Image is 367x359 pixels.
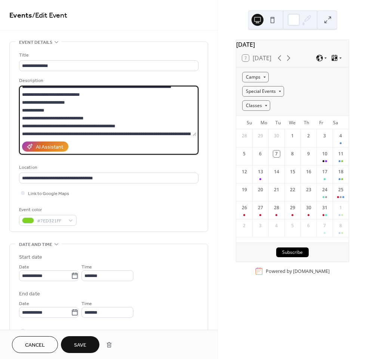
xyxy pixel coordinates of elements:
div: 5 [241,150,248,157]
div: 28 [241,133,248,139]
div: 10 [321,150,328,157]
div: 4 [273,222,280,229]
div: 3 [321,133,328,139]
div: Fr [314,116,328,129]
div: 3 [257,222,264,229]
span: Time [81,300,92,308]
div: 7 [321,222,328,229]
button: Subscribe [276,247,309,257]
button: Save [61,336,99,353]
div: 30 [273,133,280,139]
div: 2 [305,133,312,139]
div: 23 [305,186,312,193]
div: 30 [305,204,312,211]
div: 25 [337,186,344,193]
div: 1 [289,133,296,139]
div: Mo [256,116,271,129]
div: [DATE] [236,40,349,49]
div: Description [19,77,197,85]
span: Cancel [25,341,45,349]
div: 31 [321,204,328,211]
span: All day [28,328,41,335]
button: AI Assistant [22,142,68,152]
div: 28 [273,204,280,211]
div: 21 [273,186,280,193]
div: 8 [337,222,344,229]
span: / Edit Event [32,8,67,23]
div: 7 [273,150,280,157]
div: 2 [241,222,248,229]
div: 6 [257,150,264,157]
span: Date [19,263,29,271]
div: 4 [337,133,344,139]
span: Date and time [19,241,52,249]
span: Date [19,300,29,308]
span: Save [74,341,86,349]
div: AI Assistant [36,143,63,151]
div: 19 [241,186,248,193]
div: 16 [305,168,312,175]
div: Location [19,164,197,171]
div: 22 [289,186,296,193]
div: Event color [19,206,75,214]
span: Time [81,263,92,271]
div: Th [300,116,314,129]
div: 9 [305,150,312,157]
a: Events [9,8,32,23]
div: 29 [257,133,264,139]
button: Cancel [12,336,58,353]
span: Event details [19,39,52,46]
div: 27 [257,204,264,211]
div: 29 [289,204,296,211]
div: 8 [289,150,296,157]
div: 15 [289,168,296,175]
span: Link to Google Maps [28,190,69,198]
span: #7ED321FF [37,217,65,225]
div: 12 [241,168,248,175]
div: 11 [337,150,344,157]
div: End date [19,290,40,298]
div: Sa [329,116,343,129]
div: 18 [337,168,344,175]
div: Start date [19,253,42,261]
div: 13 [257,168,264,175]
div: 6 [305,222,312,229]
div: 17 [321,168,328,175]
div: Title [19,51,197,59]
div: Su [242,116,256,129]
div: 26 [241,204,248,211]
div: Powered by [266,268,330,274]
div: 5 [289,222,296,229]
div: Tu [271,116,285,129]
div: 20 [257,186,264,193]
div: 1 [337,204,344,211]
a: [DOMAIN_NAME] [293,268,330,274]
div: 14 [273,168,280,175]
div: 24 [321,186,328,193]
div: We [285,116,299,129]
